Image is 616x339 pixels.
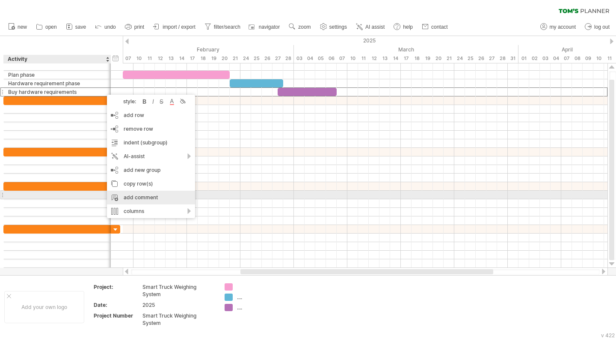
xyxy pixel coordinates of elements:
[247,21,282,33] a: navigator
[251,54,262,63] div: Tuesday, 25 February 2025
[163,24,195,30] span: import / export
[8,79,107,87] div: Hardware requirement phase
[529,54,540,63] div: Wednesday, 2 April 2025
[354,21,387,33] a: AI assist
[379,54,390,63] div: Thursday, 13 March 2025
[358,54,369,63] div: Tuesday, 11 March 2025
[283,54,294,63] div: Friday, 28 February 2025
[420,21,450,33] a: contact
[107,163,195,177] div: add new group
[144,54,155,63] div: Tuesday, 11 February 2025
[94,283,141,291] div: Project:
[318,21,349,33] a: settings
[365,24,385,30] span: AI assist
[508,54,518,63] div: Monday, 31 March 2025
[18,24,27,30] span: new
[142,301,214,309] div: 2025
[151,21,198,33] a: import / export
[431,24,448,30] span: contact
[262,54,272,63] div: Wednesday, 26 February 2025
[202,21,243,33] a: filter/search
[8,71,107,79] div: Plan phase
[465,54,476,63] div: Tuesday, 25 March 2025
[93,21,118,33] a: undo
[315,54,326,63] div: Wednesday, 5 March 2025
[593,54,604,63] div: Thursday, 10 April 2025
[422,54,433,63] div: Wednesday, 19 March 2025
[390,54,401,63] div: Friday, 14 March 2025
[337,54,347,63] div: Friday, 7 March 2025
[134,24,144,30] span: print
[572,54,583,63] div: Tuesday, 8 April 2025
[123,21,147,33] a: print
[550,24,576,30] span: my account
[104,24,116,30] span: undo
[94,312,141,319] div: Project Number
[107,108,195,122] div: add row
[412,54,422,63] div: Tuesday, 18 March 2025
[486,54,497,63] div: Thursday, 27 March 2025
[124,126,153,132] span: remove row
[433,54,444,63] div: Thursday, 20 March 2025
[34,21,59,33] a: open
[601,332,615,339] div: v 422
[8,88,107,96] div: Buy hardware requirements
[107,191,195,204] div: add comment
[476,54,486,63] div: Wednesday, 26 March 2025
[538,21,578,33] a: my account
[155,54,166,63] div: Wednesday, 12 February 2025
[214,24,240,30] span: filter/search
[305,54,315,63] div: Tuesday, 4 March 2025
[142,312,214,327] div: Smart Truck Weighing System
[401,54,412,63] div: Monday, 17 March 2025
[208,54,219,63] div: Wednesday, 19 February 2025
[287,21,313,33] a: zoom
[298,24,311,30] span: zoom
[369,54,379,63] div: Wednesday, 12 March 2025
[604,54,615,63] div: Friday, 11 April 2025
[110,98,140,105] div: style:
[6,21,30,33] a: new
[187,54,198,63] div: Monday, 17 February 2025
[259,24,280,30] span: navigator
[75,24,86,30] span: save
[107,177,195,191] div: copy row(s)
[166,54,176,63] div: Thursday, 13 February 2025
[107,136,195,150] div: indent (subgroup)
[94,301,141,309] div: Date:
[8,55,106,63] div: Activity
[142,283,214,298] div: Smart Truck Weighing System
[583,54,593,63] div: Wednesday, 9 April 2025
[454,54,465,63] div: Monday, 24 March 2025
[403,24,413,30] span: help
[561,54,572,63] div: Monday, 7 April 2025
[198,54,208,63] div: Tuesday, 18 February 2025
[594,24,610,30] span: log out
[107,150,195,163] div: AI-assist
[444,54,454,63] div: Friday, 21 March 2025
[4,291,84,323] div: Add your own logo
[583,21,612,33] a: log out
[133,54,144,63] div: Monday, 10 February 2025
[64,21,89,33] a: save
[123,54,133,63] div: Friday, 7 February 2025
[272,54,283,63] div: Thursday, 27 February 2025
[237,304,284,311] div: ....
[176,54,187,63] div: Friday, 14 February 2025
[551,54,561,63] div: Friday, 4 April 2025
[294,54,305,63] div: Monday, 3 March 2025
[326,54,337,63] div: Thursday, 6 March 2025
[497,54,508,63] div: Friday, 28 March 2025
[540,54,551,63] div: Thursday, 3 April 2025
[294,45,518,54] div: March 2025
[219,54,230,63] div: Thursday, 20 February 2025
[518,54,529,63] div: Tuesday, 1 April 2025
[45,24,57,30] span: open
[240,54,251,63] div: Monday, 24 February 2025
[391,21,415,33] a: help
[347,54,358,63] div: Monday, 10 March 2025
[237,294,284,301] div: ....
[80,45,294,54] div: February 2025
[329,24,347,30] span: settings
[107,204,195,218] div: columns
